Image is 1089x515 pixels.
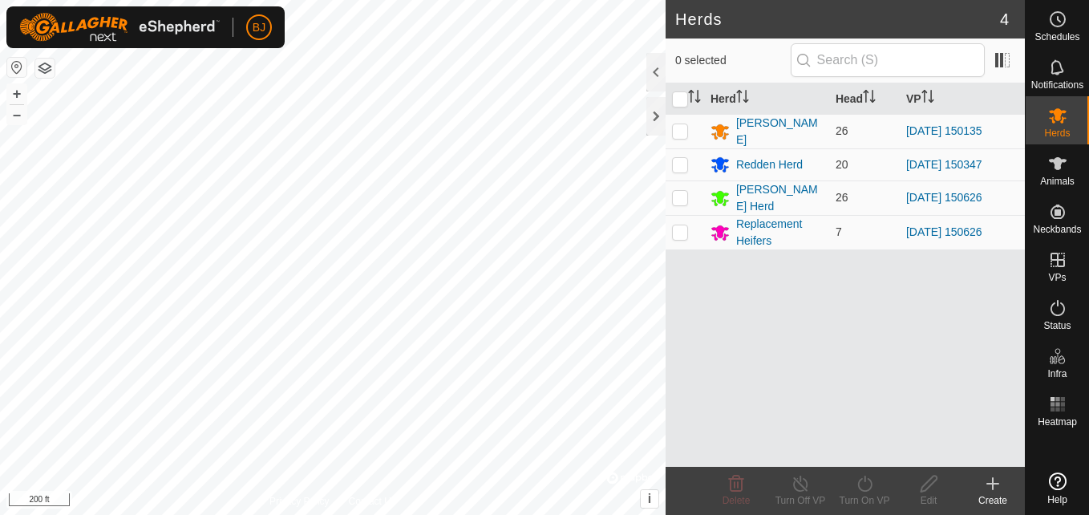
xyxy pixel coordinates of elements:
[921,92,934,105] p-sorticon: Activate to sort
[897,493,961,508] div: Edit
[1033,225,1081,234] span: Neckbands
[1000,7,1009,31] span: 4
[1034,32,1079,42] span: Schedules
[832,493,897,508] div: Turn On VP
[906,124,982,137] a: [DATE] 150135
[863,92,876,105] p-sorticon: Activate to sort
[641,490,658,508] button: i
[1048,273,1066,282] span: VPs
[704,83,829,115] th: Herd
[675,52,791,69] span: 0 selected
[1047,495,1067,505] span: Help
[1044,128,1070,138] span: Herds
[269,494,330,509] a: Privacy Policy
[723,495,751,506] span: Delete
[906,225,982,238] a: [DATE] 150626
[648,492,651,505] span: i
[7,105,26,124] button: –
[768,493,832,508] div: Turn Off VP
[736,181,823,215] div: [PERSON_NAME] Herd
[1026,466,1089,511] a: Help
[688,92,701,105] p-sorticon: Activate to sort
[7,84,26,103] button: +
[736,92,749,105] p-sorticon: Activate to sort
[736,156,803,173] div: Redden Herd
[961,493,1025,508] div: Create
[1038,417,1077,427] span: Heatmap
[675,10,1000,29] h2: Herds
[736,216,823,249] div: Replacement Heifers
[736,115,823,148] div: [PERSON_NAME]
[349,494,396,509] a: Contact Us
[836,225,842,238] span: 7
[1043,321,1071,330] span: Status
[19,13,220,42] img: Gallagher Logo
[900,83,1025,115] th: VP
[836,191,848,204] span: 26
[836,124,848,137] span: 26
[1040,176,1075,186] span: Animals
[1047,369,1067,379] span: Infra
[906,191,982,204] a: [DATE] 150626
[836,158,848,171] span: 20
[791,43,985,77] input: Search (S)
[1031,80,1083,90] span: Notifications
[829,83,900,115] th: Head
[253,19,265,36] span: BJ
[35,59,55,78] button: Map Layers
[906,158,982,171] a: [DATE] 150347
[7,58,26,77] button: Reset Map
